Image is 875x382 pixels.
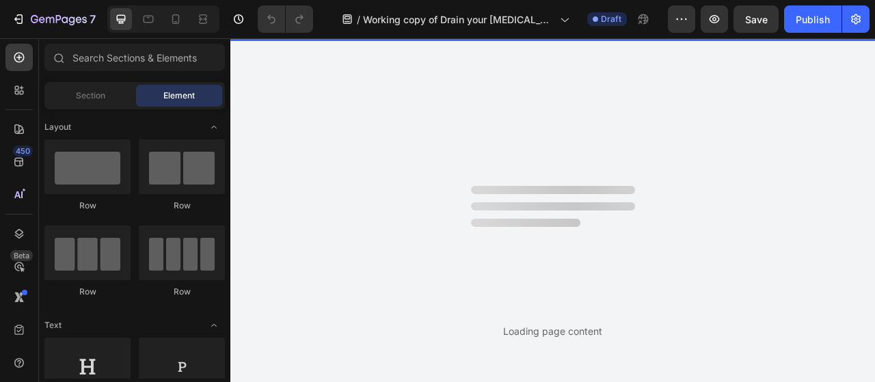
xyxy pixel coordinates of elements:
[203,116,225,138] span: Toggle open
[139,286,225,298] div: Row
[258,5,313,33] div: Undo/Redo
[90,11,96,27] p: 7
[10,250,33,261] div: Beta
[13,146,33,156] div: 450
[357,12,360,27] span: /
[44,44,225,71] input: Search Sections & Elements
[503,324,602,338] div: Loading page content
[796,12,830,27] div: Publish
[5,5,102,33] button: 7
[76,90,105,102] span: Section
[163,90,195,102] span: Element
[44,200,131,212] div: Row
[733,5,779,33] button: Save
[44,286,131,298] div: Row
[601,13,621,25] span: Draft
[44,121,71,133] span: Layout
[139,200,225,212] div: Row
[745,14,768,25] span: Save
[363,12,554,27] span: Working copy of Drain your [MEDICAL_DATA]
[203,314,225,336] span: Toggle open
[784,5,842,33] button: Publish
[44,319,62,331] span: Text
